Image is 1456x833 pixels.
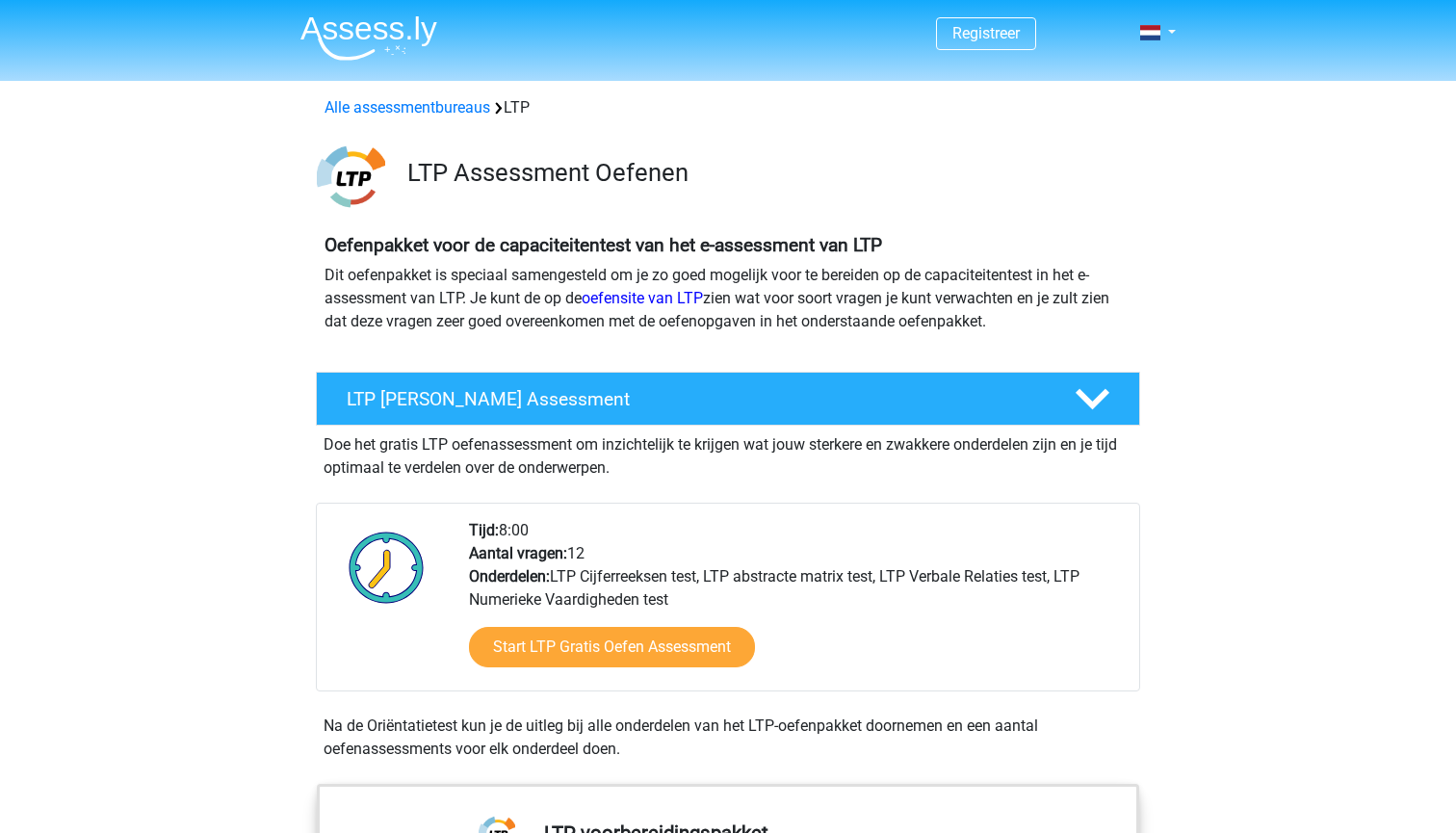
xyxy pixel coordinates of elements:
[300,15,437,61] img: Assessly
[469,567,550,586] b: Onderdelen:
[308,372,1148,426] a: LTP [PERSON_NAME] Assessment
[316,715,1140,761] div: Na de Oriëntatietest kun je de uitleg bij alle onderdelen van het LTP-oefenpakket doornemen en ee...
[317,96,1139,119] div: LTP
[338,519,435,615] img: Klok
[469,627,755,667] a: Start LTP Gratis Oefen Assessment
[407,158,1125,188] h3: LTP Assessment Oefenen
[316,426,1140,480] div: Doe het gratis LTP oefenassessment om inzichtelijk te krijgen wat jouw sterkere en zwakkere onder...
[347,388,1044,410] h4: LTP [PERSON_NAME] Assessment
[455,519,1138,690] div: 8:00 12 LTP Cijferreeksen test, LTP abstracte matrix test, LTP Verbale Relaties test, LTP Numerie...
[469,521,499,539] b: Tijd:
[317,143,385,211] img: ltp.png
[325,264,1131,333] p: Dit oefenpakket is speciaal samengesteld om je zo goed mogelijk voor te bereiden op de capaciteit...
[325,98,490,117] a: Alle assessmentbureaus
[469,544,567,562] b: Aantal vragen:
[325,234,882,256] b: Oefenpakket voor de capaciteitentest van het e-assessment van LTP
[952,24,1020,42] a: Registreer
[582,289,703,307] a: oefensite van LTP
